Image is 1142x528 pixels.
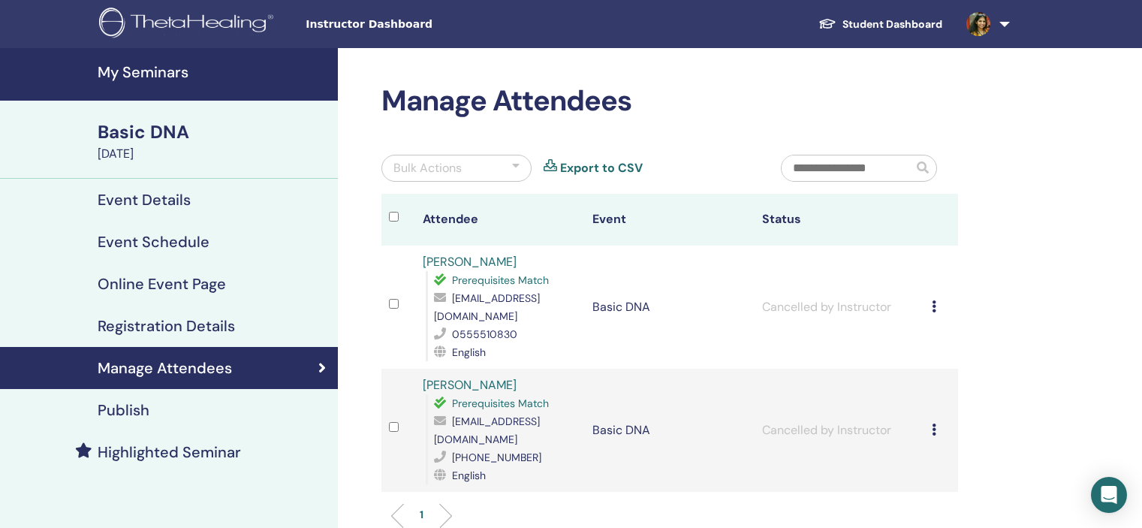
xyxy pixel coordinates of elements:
span: [PHONE_NUMBER] [452,451,541,464]
span: English [452,345,486,359]
h4: Highlighted Seminar [98,443,241,461]
span: Instructor Dashboard [306,17,531,32]
a: [PERSON_NAME] [423,377,517,393]
img: default.jpg [966,12,990,36]
span: English [452,469,486,482]
a: Export to CSV [560,159,643,177]
img: logo.png [99,8,279,41]
h4: Event Schedule [98,233,209,251]
td: Basic DNA [585,246,755,369]
h4: Publish [98,401,149,419]
h4: My Seminars [98,63,329,81]
div: Open Intercom Messenger [1091,477,1127,513]
th: Event [585,194,755,246]
h2: Manage Attendees [381,84,958,119]
div: Bulk Actions [393,159,462,177]
div: [DATE] [98,145,329,163]
img: graduation-cap-white.svg [818,17,836,30]
p: 1 [420,507,423,523]
th: Attendee [415,194,585,246]
h4: Registration Details [98,317,235,335]
span: Prerequisites Match [452,397,549,410]
td: Basic DNA [585,369,755,492]
span: [EMAIL_ADDRESS][DOMAIN_NAME] [434,291,540,323]
h4: Manage Attendees [98,359,232,377]
span: 0555510830 [452,327,517,341]
div: Basic DNA [98,119,329,145]
span: Prerequisites Match [452,273,549,287]
h4: Event Details [98,191,191,209]
th: Status [755,194,924,246]
a: [PERSON_NAME] [423,254,517,270]
span: [EMAIL_ADDRESS][DOMAIN_NAME] [434,415,540,446]
a: Basic DNA[DATE] [89,119,338,163]
h4: Online Event Page [98,275,226,293]
a: Student Dashboard [806,11,954,38]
